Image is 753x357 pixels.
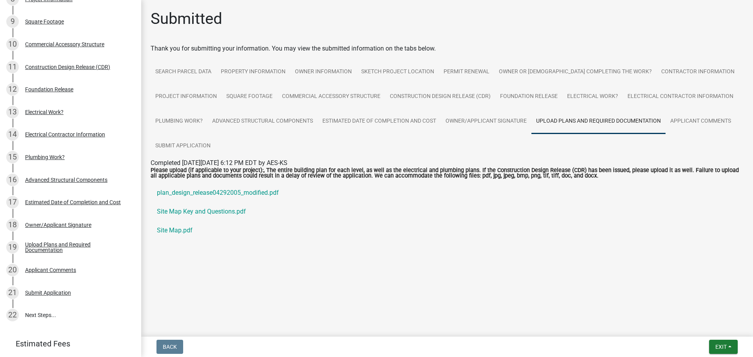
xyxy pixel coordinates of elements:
[207,109,318,134] a: Advanced Structural Components
[216,60,290,85] a: Property Information
[531,109,666,134] a: Upload Plans and Required Documentation
[6,309,19,321] div: 22
[151,221,744,240] a: Site Map.pdf
[25,222,91,228] div: Owner/Applicant Signature
[290,60,356,85] a: Owner Information
[623,84,738,109] a: Electrical Contractor Information
[6,286,19,299] div: 21
[6,241,19,254] div: 19
[6,174,19,186] div: 16
[25,267,76,273] div: Applicant Comments
[151,84,222,109] a: Project Information
[25,132,105,137] div: Electrical Contractor Information
[25,242,129,253] div: Upload Plans and Required Documentation
[25,87,73,92] div: Foundation Release
[25,42,104,47] div: Commercial Accessory Structure
[495,84,562,109] a: Foundation Release
[151,9,222,28] h1: Submitted
[6,264,19,276] div: 20
[709,340,738,354] button: Exit
[151,183,744,202] a: plan_design_release04292005_modified.pdf
[277,84,385,109] a: Commercial Accessory Structure
[6,38,19,51] div: 10
[151,109,207,134] a: Plumbing Work?
[439,60,494,85] a: Permit Renewal
[441,109,531,134] a: Owner/Applicant Signature
[356,60,439,85] a: Sketch Project Location
[151,202,744,221] a: Site Map Key and Questions.pdf
[562,84,623,109] a: Electrical Work?
[25,199,121,205] div: Estimated Date of Completion and Cost
[6,61,19,73] div: 11
[25,290,71,295] div: Submit Application
[163,344,177,350] span: Back
[156,340,183,354] button: Back
[25,154,65,160] div: Plumbing Work?
[6,219,19,231] div: 18
[657,60,739,85] a: Contractor Information
[6,128,19,141] div: 14
[25,109,64,115] div: Electrical Work?
[25,177,107,183] div: Advanced Structural Components
[6,196,19,208] div: 17
[318,109,441,134] a: Estimated Date of Completion and Cost
[6,106,19,118] div: 13
[222,84,277,109] a: Square Footage
[494,60,657,85] a: Owner or [DEMOGRAPHIC_DATA] Completing the Work?
[715,344,727,350] span: Exit
[25,19,64,24] div: Square Footage
[6,83,19,96] div: 12
[151,44,744,53] div: Thank you for submitting your information. You may view the submitted information on the tabs below.
[666,109,736,134] a: Applicant Comments
[6,15,19,28] div: 9
[25,64,110,70] div: Construction Design Release (CDR)
[385,84,495,109] a: Construction Design Release (CDR)
[151,168,744,179] label: Please upload (if applicable to your project):, The entire building plan for each level, as well ...
[6,336,129,352] a: Estimated Fees
[6,151,19,163] div: 15
[151,134,215,159] a: Submit Application
[151,159,287,167] span: Completed [DATE][DATE] 6:12 PM EDT by AES-KS
[151,60,216,85] a: Search Parcel Data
